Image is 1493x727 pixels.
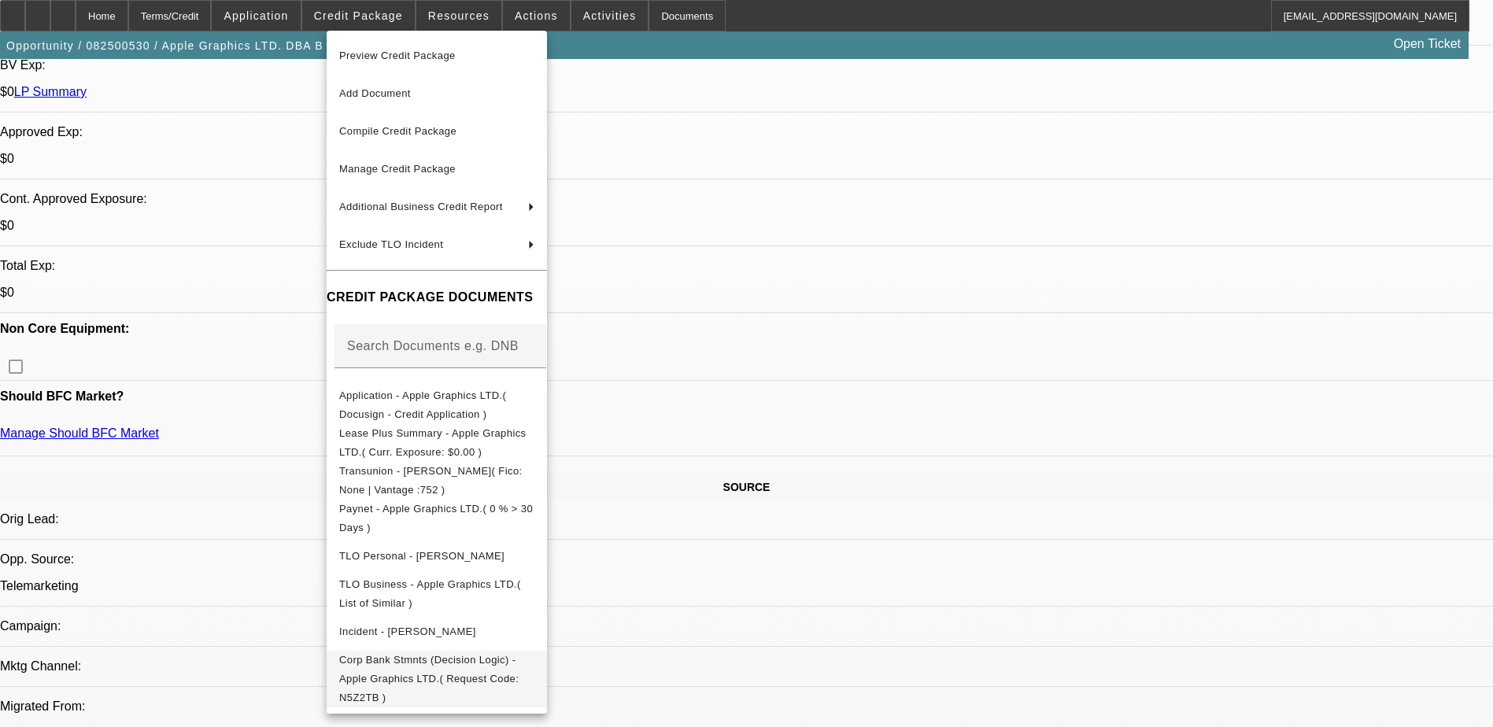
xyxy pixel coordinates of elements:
[347,339,519,352] mat-label: Search Documents e.g. DNB
[327,575,547,613] button: TLO Business - Apple Graphics LTD.( List of Similar )
[339,389,506,420] span: Application - Apple Graphics LTD.( Docusign - Credit Application )
[339,87,411,99] span: Add Document
[327,386,547,424] button: Application - Apple Graphics LTD.( Docusign - Credit Application )
[339,238,443,250] span: Exclude TLO Incident
[339,125,456,137] span: Compile Credit Package
[327,424,547,462] button: Lease Plus Summary - Apple Graphics LTD.( Curr. Exposure: $0.00 )
[327,651,547,707] button: Corp Bank Stmnts (Decision Logic) - Apple Graphics LTD.( Request Code: N5Z2TB )
[339,626,476,637] span: Incident - [PERSON_NAME]
[339,465,523,496] span: Transunion - [PERSON_NAME]( Fico: None | Vantage :752 )
[339,550,504,562] span: TLO Personal - [PERSON_NAME]
[327,613,547,651] button: Incident - Brierley, Bruce
[327,500,547,537] button: Paynet - Apple Graphics LTD.( 0 % > 30 Days )
[339,654,519,703] span: Corp Bank Stmnts (Decision Logic) - Apple Graphics LTD.( Request Code: N5Z2TB )
[327,537,547,575] button: TLO Personal - Brierley, Bruce
[339,201,503,212] span: Additional Business Credit Report
[327,288,547,307] h4: CREDIT PACKAGE DOCUMENTS
[339,427,527,458] span: Lease Plus Summary - Apple Graphics LTD.( Curr. Exposure: $0.00 )
[339,578,521,609] span: TLO Business - Apple Graphics LTD.( List of Similar )
[327,462,547,500] button: Transunion - Brierley, Bruce( Fico: None | Vantage :752 )
[339,163,456,175] span: Manage Credit Package
[339,50,456,61] span: Preview Credit Package
[339,503,533,533] span: Paynet - Apple Graphics LTD.( 0 % > 30 Days )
